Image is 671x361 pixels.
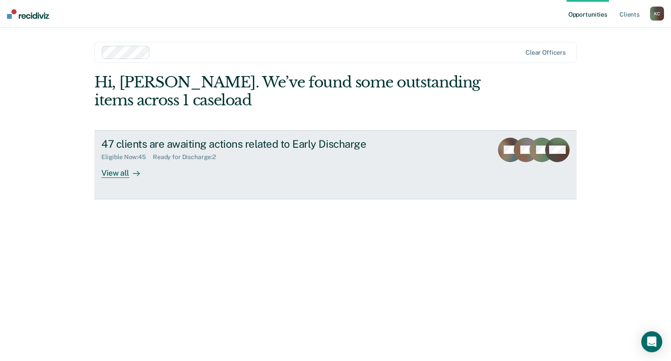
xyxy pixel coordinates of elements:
[101,161,150,178] div: View all
[641,331,662,352] div: Open Intercom Messenger
[101,153,153,161] div: Eligible Now : 45
[7,9,49,19] img: Recidiviz
[650,7,664,21] div: K C
[101,138,408,150] div: 47 clients are awaiting actions related to Early Discharge
[94,73,480,109] div: Hi, [PERSON_NAME]. We’ve found some outstanding items across 1 caseload
[650,7,664,21] button: KC
[153,153,223,161] div: Ready for Discharge : 2
[94,130,577,199] a: 47 clients are awaiting actions related to Early DischargeEligible Now:45Ready for Discharge:2Vie...
[526,49,566,56] div: Clear officers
